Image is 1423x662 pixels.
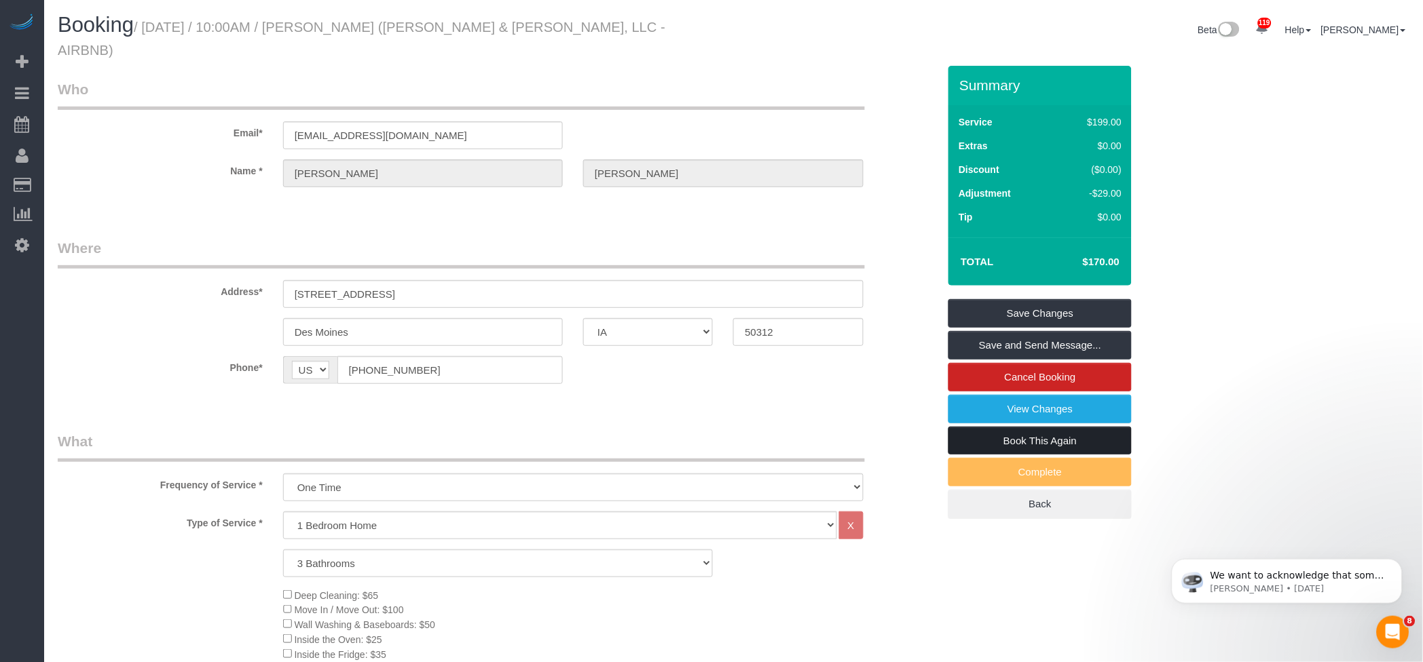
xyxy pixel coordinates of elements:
[961,256,994,267] strong: Total
[1321,24,1406,35] a: [PERSON_NAME]
[283,159,563,187] input: First Name*
[295,590,379,601] span: Deep Cleaning: $65
[48,356,273,374] label: Phone*
[1151,530,1423,625] iframe: Intercom notifications message
[1059,210,1122,224] div: $0.00
[295,604,404,615] span: Move In / Move Out: $100
[1405,616,1416,627] span: 8
[283,121,563,149] input: Email*
[948,490,1132,518] a: Back
[337,356,563,384] input: Phone*
[959,139,988,153] label: Extras
[1059,163,1122,176] div: ($0.00)
[48,473,273,492] label: Frequency of Service *
[58,79,865,110] legend: Who
[1059,139,1122,153] div: $0.00
[948,331,1132,359] a: Save and Send Message...
[1198,24,1240,35] a: Beta
[959,77,1125,93] h3: Summary
[948,395,1132,423] a: View Changes
[295,649,386,660] span: Inside the Fridge: $35
[48,280,273,298] label: Address*
[959,115,993,129] label: Service
[59,39,234,225] span: We want to acknowledge that some users may be experiencing lag or slower performance in our softw...
[48,511,273,530] label: Type of Service *
[59,52,234,64] p: Message from Ellie, sent 3d ago
[295,634,382,645] span: Inside the Oven: $25
[58,431,865,462] legend: What
[948,363,1132,391] a: Cancel Booking
[959,187,1011,200] label: Adjustment
[48,121,273,140] label: Email*
[58,13,134,37] span: Booking
[1059,115,1122,129] div: $199.00
[733,318,863,346] input: Zip Code*
[1285,24,1312,35] a: Help
[959,210,973,224] label: Tip
[8,14,35,33] img: Automaid Logo
[1258,18,1272,28] span: 119
[959,163,999,176] label: Discount
[295,619,436,630] span: Wall Washing & Baseboards: $50
[1249,14,1276,43] a: 119
[58,20,665,58] small: / [DATE] / 10:00AM / [PERSON_NAME] ([PERSON_NAME] & [PERSON_NAME], LLC - AIRBNB)
[583,159,863,187] input: Last Name*
[58,238,865,269] legend: Where
[1059,187,1122,200] div: -$29.00
[1042,256,1120,268] h4: $170.00
[283,318,563,346] input: City*
[948,299,1132,328] a: Save Changes
[1377,616,1409,648] iframe: Intercom live chat
[948,427,1132,455] a: Book This Again
[48,159,273,178] label: Name *
[1217,22,1240,39] img: New interface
